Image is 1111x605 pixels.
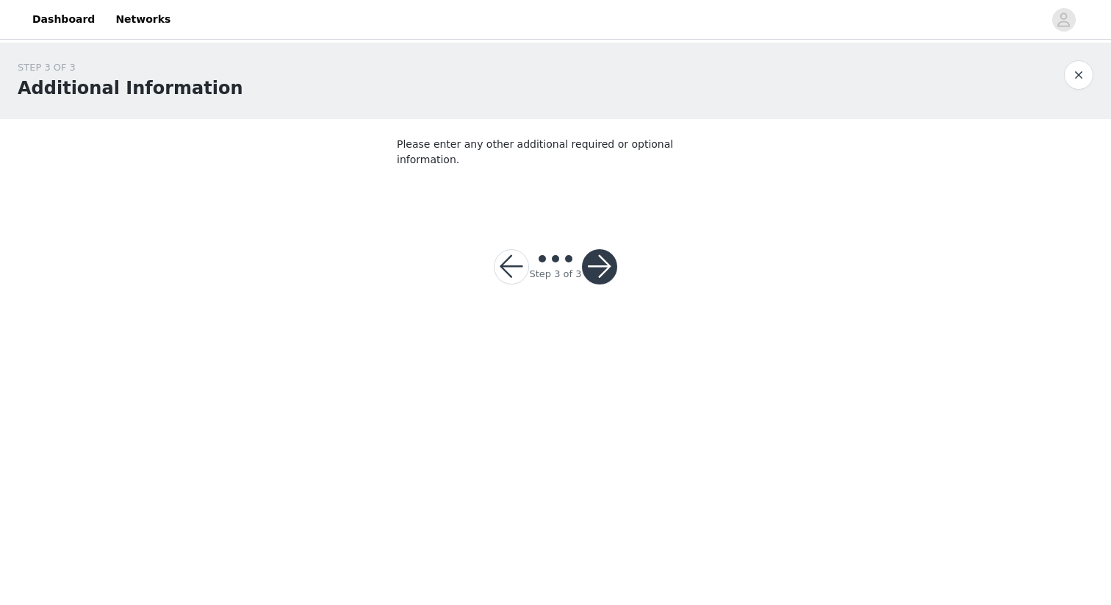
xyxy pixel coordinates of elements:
p: Please enter any other additional required or optional information. [397,137,714,168]
h1: Additional Information [18,75,242,101]
a: Networks [107,3,179,36]
div: Step 3 of 3 [529,267,581,282]
a: Dashboard [24,3,104,36]
div: STEP 3 OF 3 [18,60,242,75]
div: avatar [1057,8,1071,32]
